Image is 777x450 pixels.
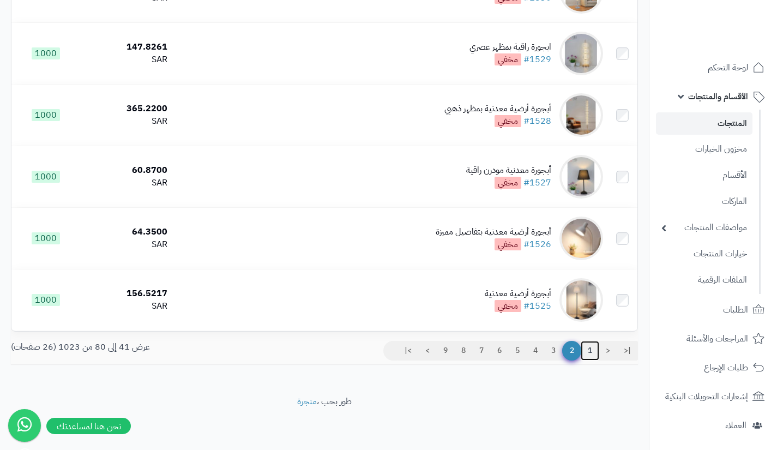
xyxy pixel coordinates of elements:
a: 4 [526,341,545,361]
span: لوحة التحكم [708,60,748,75]
div: أبجورة معدنية مودرن راقية [466,164,551,177]
a: 9 [436,341,455,361]
div: SAR [85,177,167,189]
a: 7 [472,341,491,361]
a: > [418,341,437,361]
a: المنتجات [656,112,752,135]
a: الأقسام [656,164,752,187]
a: لوحة التحكم [656,55,770,81]
span: 1000 [32,109,60,121]
img: أبجورة أرضية معدنية بتفاصيل مميزة [559,217,603,260]
div: أبجورة أرضية معدنية بتفاصيل مميزة [436,226,551,238]
img: أبجورة أرضية معدنية بمظهر ذهبي [559,93,603,137]
div: 60.8700 [85,164,167,177]
span: 1000 [32,171,60,183]
span: مخفي [495,53,521,65]
a: 8 [454,341,473,361]
span: 2 [562,341,581,361]
div: SAR [85,53,167,66]
span: 1000 [32,294,60,306]
img: ابجورة راقية بمظهر عصري [559,32,603,75]
img: أبجورة أرضية معدنية [559,278,603,322]
a: الطلبات [656,297,770,323]
div: SAR [85,300,167,313]
a: المراجعات والأسئلة [656,326,770,352]
a: #1527 [523,176,551,189]
a: >| [397,341,419,361]
span: مخفي [495,238,521,250]
a: 1 [581,341,599,361]
div: أبجورة أرضية معدنية [485,287,551,300]
div: أبجورة أرضية معدنية بمظهر ذهبي [444,103,551,115]
div: ابجورة راقية بمظهر عصري [469,41,551,53]
span: مخفي [495,177,521,189]
div: 365.2200 [85,103,167,115]
span: 1000 [32,232,60,244]
div: 64.3500 [85,226,167,238]
a: #1526 [523,238,551,251]
a: مواصفات المنتجات [656,216,752,239]
span: إشعارات التحويلات البنكية [665,389,748,404]
a: 3 [544,341,563,361]
span: طلبات الإرجاع [704,360,748,375]
a: 5 [508,341,527,361]
span: العملاء [725,418,746,433]
div: SAR [85,238,167,251]
a: خيارات المنتجات [656,242,752,266]
span: المراجعات والأسئلة [686,331,748,346]
a: العملاء [656,412,770,439]
a: مخزون الخيارات [656,137,752,161]
span: مخفي [495,115,521,127]
a: #1529 [523,53,551,66]
a: #1528 [523,115,551,128]
a: الملفات الرقمية [656,268,752,292]
a: #1525 [523,299,551,313]
span: مخفي [495,300,521,312]
a: إشعارات التحويلات البنكية [656,383,770,410]
div: SAR [85,115,167,128]
div: 156.5217 [85,287,167,300]
img: أبجورة معدنية مودرن راقية [559,155,603,199]
a: < [599,341,617,361]
a: الماركات [656,190,752,213]
div: عرض 41 إلى 80 من 1023 (26 صفحات) [3,341,324,353]
span: الأقسام والمنتجات [688,89,748,104]
div: 147.8261 [85,41,167,53]
a: طلبات الإرجاع [656,355,770,381]
a: |< [617,341,638,361]
a: متجرة [297,395,317,408]
a: 6 [490,341,509,361]
span: 1000 [32,47,60,59]
span: الطلبات [723,302,748,317]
